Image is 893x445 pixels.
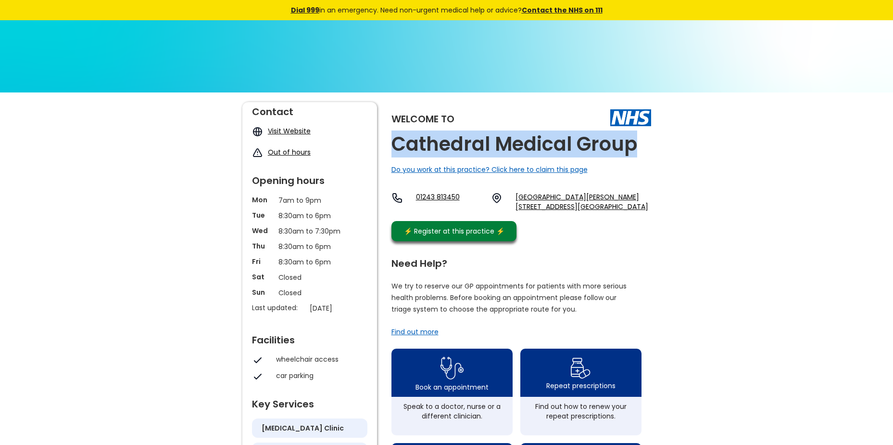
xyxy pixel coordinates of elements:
[610,109,651,126] img: The NHS logo
[522,5,603,15] a: Contact the NHS on 111
[391,280,627,315] p: We try to reserve our GP appointments for patients with more serious health problems. Before book...
[278,272,341,283] p: Closed
[276,371,363,380] div: car parking
[396,402,508,421] div: Speak to a doctor, nurse or a different clinician.
[278,210,341,221] p: 8:30am to 6pm
[252,288,274,297] p: Sun
[252,126,263,137] img: globe icon
[399,226,510,236] div: ⚡️ Register at this practice ⚡️
[252,171,367,185] div: Opening hours
[415,382,489,392] div: Book an appointment
[252,226,274,236] p: Wed
[416,192,484,211] a: 01243 813450
[391,192,403,204] img: telephone icon
[252,241,274,251] p: Thu
[268,147,311,157] a: Out of hours
[310,303,372,314] p: [DATE]
[520,349,641,435] a: repeat prescription iconRepeat prescriptionsFind out how to renew your repeat prescriptions.
[252,394,367,409] div: Key Services
[278,257,341,267] p: 8:30am to 6pm
[252,102,367,117] div: Contact
[252,330,367,345] div: Facilities
[391,133,637,155] h2: Cathedral Medical Group
[391,114,454,124] div: Welcome to
[252,272,274,282] p: Sat
[491,192,503,204] img: practice location icon
[268,126,311,136] a: Visit Website
[278,195,341,206] p: 7am to 9pm
[252,195,274,205] p: Mon
[262,423,344,433] h5: [MEDICAL_DATA] clinic
[391,221,516,241] a: ⚡️ Register at this practice ⚡️
[391,327,439,337] a: Find out more
[252,257,274,266] p: Fri
[525,402,637,421] div: Find out how to renew your repeat prescriptions.
[278,226,341,236] p: 8:30am to 7:30pm
[440,354,464,382] img: book appointment icon
[391,349,513,435] a: book appointment icon Book an appointmentSpeak to a doctor, nurse or a different clinician.
[546,381,616,391] div: Repeat prescriptions
[226,5,668,15] div: in an emergency. Need non-urgent medical help or advice?
[291,5,319,15] a: Dial 999
[391,254,641,268] div: Need Help?
[276,354,363,364] div: wheelchair access
[252,210,274,220] p: Tue
[278,241,341,252] p: 8:30am to 6pm
[252,147,263,158] img: exclamation icon
[570,355,591,381] img: repeat prescription icon
[252,303,305,313] p: Last updated:
[391,165,588,174] a: Do you work at this practice? Click here to claim this page
[278,288,341,298] p: Closed
[516,192,651,211] a: [GEOGRAPHIC_DATA][PERSON_NAME][STREET_ADDRESS][GEOGRAPHIC_DATA]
